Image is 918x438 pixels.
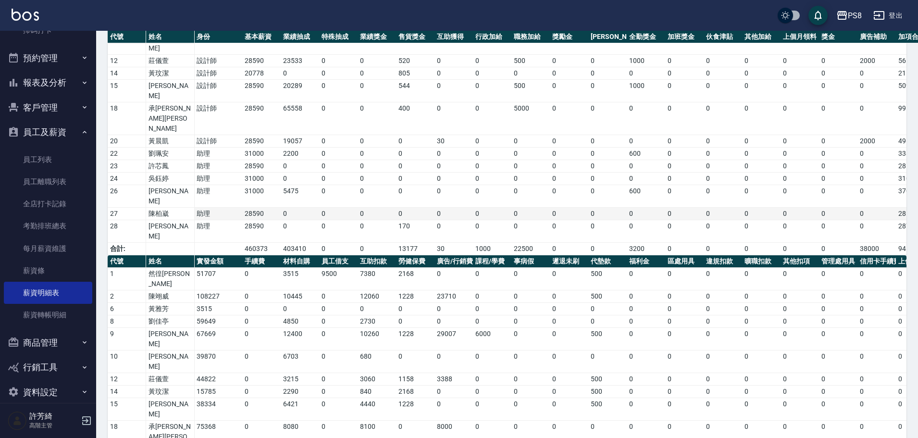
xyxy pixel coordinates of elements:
td: 0 [588,148,627,160]
th: 代號 [108,31,146,43]
td: 28590 [242,135,281,148]
img: Person [8,411,27,430]
td: 0 [742,173,781,185]
td: 27 [108,208,146,220]
td: 0 [358,160,396,173]
th: 加班獎金 [665,31,704,43]
td: 設計師 [194,135,242,148]
td: 0 [550,148,588,160]
th: 廣告補助 [857,31,896,43]
td: 0 [665,220,704,243]
td: 0 [511,208,550,220]
td: 0 [434,55,473,67]
td: 1000 [627,55,665,67]
td: 設計師 [194,102,242,135]
td: 0 [550,173,588,185]
td: 0 [358,173,396,185]
td: 0 [704,102,742,135]
td: 500 [511,80,550,102]
td: 0 [704,80,742,102]
td: 0 [358,102,396,135]
td: 2142 [396,32,434,55]
td: 0 [857,32,896,55]
td: 20 [108,135,146,148]
td: 0 [473,55,511,67]
td: [PERSON_NAME] [146,220,194,243]
td: 600 [627,185,665,208]
td: 0 [511,148,550,160]
td: 0 [819,32,857,55]
button: save [808,6,828,25]
th: 互助獲得 [434,31,473,43]
td: 2000 [857,135,896,148]
td: 20778 [242,67,281,80]
td: 28 [108,220,146,243]
td: 0 [319,135,358,148]
td: 0 [511,32,550,55]
td: 31000 [242,173,281,185]
td: 23533 [281,55,319,67]
td: 0 [857,148,896,160]
td: 0 [473,135,511,148]
td: 0 [857,160,896,173]
td: 0 [588,102,627,135]
td: 0 [319,80,358,102]
td: 0 [627,173,665,185]
th: [PERSON_NAME]退 [588,31,627,43]
td: 28590 [242,208,281,220]
th: 身份 [194,31,242,43]
td: 20289 [281,80,319,102]
td: 0 [434,67,473,80]
td: 0 [434,148,473,160]
td: 31000 [242,148,281,160]
td: 0 [665,148,704,160]
td: 0 [665,32,704,55]
td: 0 [742,160,781,173]
td: 0 [742,208,781,220]
td: 805 [396,67,434,80]
td: 0 [473,160,511,173]
td: 0 [434,80,473,102]
td: 28590 [242,160,281,173]
td: 0 [511,160,550,173]
td: 助理 [194,185,242,208]
td: 19057 [281,135,319,148]
td: 0 [550,55,588,67]
td: 0 [511,67,550,80]
td: 0 [434,185,473,208]
td: 0 [281,160,319,173]
td: 0 [319,185,358,208]
td: 黃晨凱 [146,135,194,148]
td: 0 [857,173,896,185]
td: 0 [588,185,627,208]
td: 0 [319,148,358,160]
td: 0 [473,32,511,55]
td: 0 [704,173,742,185]
td: 0 [627,102,665,135]
td: 1000 [627,80,665,102]
td: 0 [396,208,434,220]
td: 0 [588,135,627,148]
td: 0 [588,67,627,80]
td: 0 [665,173,704,185]
th: 業績抽成 [281,31,319,43]
td: 0 [588,80,627,102]
td: 設計師 [194,32,242,55]
td: 0 [358,55,396,67]
td: 0 [396,173,434,185]
td: 5475 [281,185,319,208]
th: 其他加給 [742,31,781,43]
td: 2200 [281,148,319,160]
td: 0 [627,32,665,55]
td: 合計: [108,243,146,255]
td: 0 [704,55,742,67]
a: 薪資明細表 [4,282,92,304]
td: [PERSON_NAME] [146,80,194,102]
th: 全勤獎金 [627,31,665,43]
th: 業績獎金 [358,31,396,43]
td: 0 [358,135,396,148]
td: 18 [108,102,146,135]
th: 獎金 [819,31,857,43]
td: 0 [704,135,742,148]
td: 0 [588,220,627,243]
